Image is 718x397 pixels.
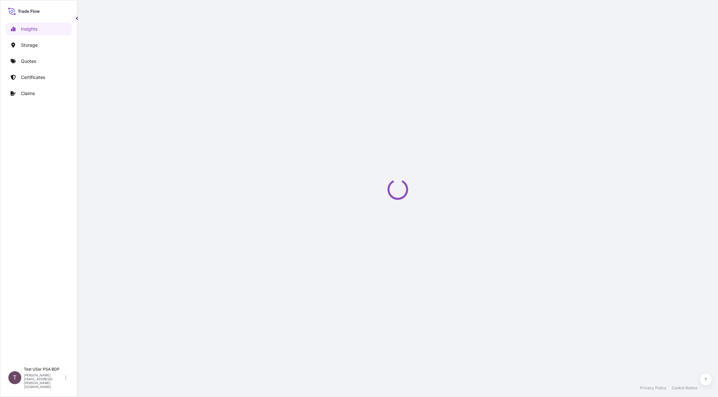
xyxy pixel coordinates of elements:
a: Insights [5,23,72,35]
a: Claims [5,87,72,100]
a: Certificates [5,71,72,84]
a: Quotes [5,55,72,68]
a: Storage [5,39,72,52]
p: [PERSON_NAME][EMAIL_ADDRESS][PERSON_NAME][DOMAIN_NAME] [24,373,64,389]
p: Quotes [21,58,36,64]
a: Cookie Notice [672,385,697,391]
p: Claims [21,90,35,97]
a: Privacy Policy [640,385,666,391]
p: Certificates [21,74,45,81]
p: Storage [21,42,38,48]
p: Insights [21,26,37,32]
p: Test USer PSA BDP [24,367,64,372]
span: T [13,374,17,381]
